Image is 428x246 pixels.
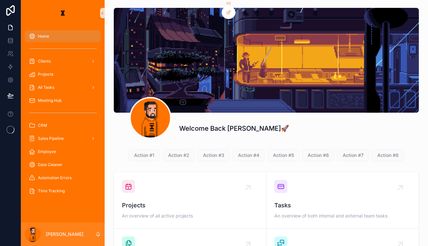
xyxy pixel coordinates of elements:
img: App logo [58,8,68,18]
a: Sales Pipeline [25,133,101,144]
span: Data Cleaner [38,162,62,167]
span: CRM [38,123,47,128]
span: An overview of all active projects [122,213,258,219]
a: Clients [25,55,101,67]
h1: Welcome Back [PERSON_NAME]🚀 [179,124,289,133]
div: scrollable content [21,26,105,204]
a: Data Cleaner [25,159,101,171]
a: All Tasks [25,82,101,93]
span: Projects [122,201,258,210]
span: Meeting Hub [38,98,61,103]
a: ProjectsAn overview of all active projects [114,172,266,229]
span: Clients [38,59,51,64]
span: Automation Errors [38,175,72,180]
span: Employee [38,149,56,154]
a: Projects [25,68,101,80]
span: Sales Pipeline [38,136,64,141]
a: Automation Errors [25,172,101,184]
a: CRM [25,120,101,131]
a: Meeting Hub [25,95,101,106]
a: Home [25,30,101,42]
p: [PERSON_NAME] [46,231,83,237]
a: Employee [25,146,101,158]
span: All Tasks [38,85,54,90]
span: Projects [38,72,53,77]
span: Tasks [274,201,411,210]
a: TasksAn overview of both internal and external team tasks [266,172,419,229]
span: Home [38,34,49,39]
span: An overview of both internal and external team tasks [274,213,411,219]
